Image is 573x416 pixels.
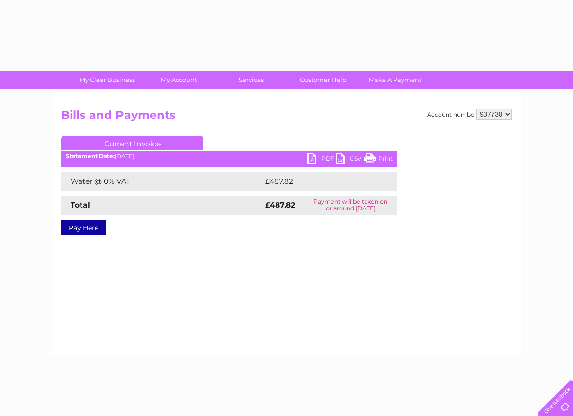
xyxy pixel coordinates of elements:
a: Current Invoice [61,136,203,150]
h2: Bills and Payments [61,109,512,127]
td: £487.82 [263,172,380,191]
td: Payment will be taken on or around [DATE] [304,196,397,215]
a: Customer Help [284,71,362,89]
div: [DATE] [61,153,397,160]
a: Print [364,153,393,167]
b: Statement Date: [66,153,115,160]
a: PDF [307,153,336,167]
div: Account number [427,109,512,120]
a: My Clear Business [68,71,146,89]
strong: £487.82 [265,200,295,209]
td: Water @ 0% VAT [61,172,263,191]
a: Make A Payment [356,71,434,89]
a: Pay Here [61,220,106,235]
a: Services [212,71,290,89]
a: CSV [336,153,364,167]
strong: Total [71,200,90,209]
a: My Account [140,71,218,89]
